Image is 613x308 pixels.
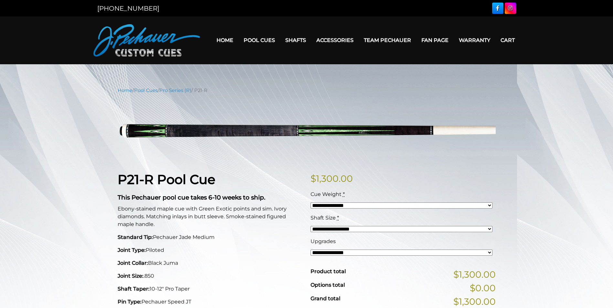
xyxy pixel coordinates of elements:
span: Product total [311,268,346,274]
p: Ebony-stained maple cue with Green Exotic points and sim. Ivory diamonds. Matching inlays in butt... [118,205,303,228]
a: [PHONE_NUMBER] [97,5,159,12]
strong: Joint Collar: [118,260,148,266]
span: $1,300.00 [453,268,496,281]
a: Accessories [311,32,359,48]
span: Grand total [311,295,340,302]
span: Options total [311,282,345,288]
a: Shafts [280,32,311,48]
strong: Joint Size: [118,273,143,279]
a: Home [211,32,238,48]
strong: P21-R Pool Cue [118,171,215,187]
a: Pool Cues [238,32,280,48]
p: .850 [118,272,303,280]
abbr: required [343,191,345,197]
abbr: required [337,215,339,221]
a: Pool Cues [134,87,158,93]
a: Home [118,87,132,93]
span: Cue Weight [311,191,342,197]
nav: Breadcrumb [118,87,496,94]
span: $ [311,173,316,184]
strong: Standard Tip: [118,234,153,240]
a: Pro Series (R) [159,87,191,93]
img: P21-R.png [118,99,496,162]
span: Shaft Size [311,215,336,221]
img: Pechauer Custom Cues [93,24,200,56]
strong: Pin Type: [118,299,142,305]
strong: This Pechauer pool cue takes 6-10 weeks to ship. [118,194,265,201]
bdi: 1,300.00 [311,173,353,184]
a: Warranty [454,32,495,48]
p: Pechauer Jade Medium [118,233,303,241]
p: Piloted [118,246,303,254]
span: Upgrades [311,238,336,244]
strong: Shaft Taper: [118,286,150,292]
a: Cart [495,32,520,48]
p: 10-12" Pro Taper [118,285,303,293]
strong: Joint Type: [118,247,146,253]
a: Fan Page [416,32,454,48]
a: Team Pechauer [359,32,416,48]
p: Pechauer Speed JT [118,298,303,306]
p: Black Juma [118,259,303,267]
span: $0.00 [470,281,496,295]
